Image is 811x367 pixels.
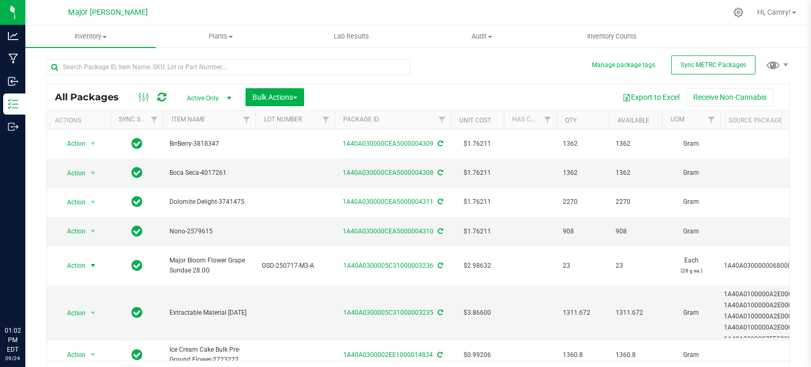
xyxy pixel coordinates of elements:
span: Sync from Compliance System [436,309,443,316]
span: Nono-2579615 [169,227,249,237]
span: Action [58,347,86,362]
span: BrrBerry-3818347 [169,139,249,149]
span: 908 [563,227,603,237]
span: GSD-250717-M3-A [262,261,328,271]
span: select [87,195,100,210]
span: select [87,306,100,321]
span: Major [PERSON_NAME] [68,8,148,17]
a: Lab Results [286,25,417,48]
a: Filter [146,111,163,129]
a: Filter [317,111,335,129]
span: 1362 [563,168,603,178]
span: Inventory Counts [573,32,651,41]
td: $1.76211 [451,158,504,187]
span: 1311.672 [616,308,656,318]
iframe: Resource center [11,283,42,314]
span: 1362 [563,139,603,149]
span: Bulk Actions [252,93,297,101]
span: Sync from Compliance System [436,169,443,176]
td: $1.76211 [451,129,504,158]
span: Gram [668,227,714,237]
span: Dolomite Delight-3741475 [169,197,249,207]
inline-svg: Manufacturing [8,53,18,64]
span: Major Bloom Flower Grape Sundae 28.0G [169,256,249,276]
td: $1.76211 [451,188,504,217]
p: 09/24 [5,354,21,362]
span: Gram [668,197,714,207]
a: Filter [539,111,557,129]
inline-svg: Inbound [8,76,18,87]
span: Action [58,224,86,239]
span: Gram [668,350,714,360]
td: $1.76211 [451,217,504,246]
a: Plants [156,25,286,48]
span: Sync from Compliance System [436,351,442,359]
span: Inventory [25,32,156,41]
a: UOM [671,116,684,123]
span: Audit [417,32,546,41]
a: Package ID [343,116,379,123]
span: Lab Results [319,32,383,41]
a: Filter [238,111,256,129]
span: Gram [668,139,714,149]
a: Item Name [172,116,205,123]
a: Lot Number [264,116,302,123]
a: Qty [565,117,577,124]
span: In Sync [131,136,143,151]
a: Filter [703,111,720,129]
span: In Sync [131,305,143,320]
span: Plants [156,32,286,41]
span: In Sync [131,347,143,362]
span: Action [58,166,86,181]
a: 1A40A030000CEA5000004310 [343,228,433,235]
span: Sync from Compliance System [436,198,443,205]
span: Boca Seca-4017261 [169,168,249,178]
span: Each [668,256,714,276]
span: select [87,224,100,239]
th: Has COA [504,111,557,129]
button: Bulk Actions [246,88,304,106]
span: 1362 [616,168,656,178]
a: Audit [417,25,547,48]
span: 1360.8 [563,350,603,360]
a: 1A40A030000CEA5000004311 [343,198,433,205]
inline-svg: Inventory [8,99,18,109]
span: 2270 [616,197,656,207]
input: Search Package ID, Item Name, SKU, Lot or Part Number... [46,59,410,75]
span: Action [58,306,86,321]
span: 1362 [616,139,656,149]
span: In Sync [131,258,143,273]
div: Actions [55,117,106,124]
div: Manage settings [732,7,745,17]
p: (28 g ea.) [668,266,714,276]
span: Sync from Compliance System [436,262,443,269]
a: 1A40A030000CEA5000004309 [343,140,433,147]
a: Sync Status [119,116,159,123]
span: Extractable Material [DATE] [169,308,249,318]
a: 1A40A0300005C31000003236 [343,262,433,269]
span: select [87,166,100,181]
p: 01:02 PM EDT [5,326,21,354]
span: Sync from Compliance System [436,140,443,147]
span: In Sync [131,224,143,239]
span: Hi, Camry! [757,8,791,16]
a: Inventory Counts [547,25,677,48]
span: 1360.8 [616,350,656,360]
a: 1A40A0300005C31000003235 [343,309,433,316]
span: Action [58,258,86,273]
a: 1A40A0300002EE1000014834 [343,351,433,359]
inline-svg: Outbound [8,121,18,132]
span: Sync from Compliance System [436,228,443,235]
span: In Sync [131,165,143,180]
span: All Packages [55,91,129,103]
a: Unit Cost [459,117,491,124]
span: 1311.672 [563,308,603,318]
span: Gram [668,308,714,318]
span: 908 [616,227,656,237]
button: Manage package tags [592,61,655,70]
span: select [87,136,100,151]
span: Ice Cream Cake Bulk Pre-Ground Flower-2723222 [169,345,249,365]
span: Action [58,136,86,151]
span: Gram [668,168,714,178]
span: select [87,347,100,362]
